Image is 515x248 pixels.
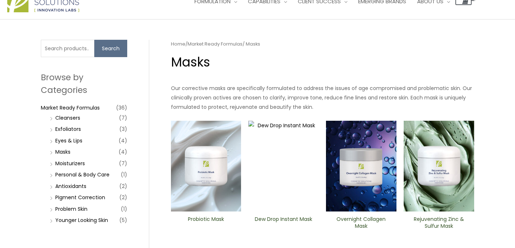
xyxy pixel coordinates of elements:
[404,121,474,212] img: Rejuvenating Zinc & Sulfur ​Mask
[410,216,468,230] h2: Rejuvenating Zinc & Sulfur ​Mask
[332,216,390,230] h2: Overnight Collagen Mask
[55,137,82,144] a: Eyes & Lips
[55,194,105,201] a: PIgment Correction
[41,71,127,96] h2: Browse by Categories
[171,121,241,212] img: Probiotic Mask
[119,215,127,225] span: (5)
[171,40,185,47] a: Home
[121,204,127,214] span: (1)
[326,121,396,212] img: Overnight Collagen Mask
[119,136,127,146] span: (4)
[254,216,313,230] h2: Dew Drop Instant Mask
[332,216,390,232] a: Overnight Collagen Mask
[188,40,243,47] a: Market Ready Formulas
[119,124,127,134] span: (3)
[119,113,127,123] span: (7)
[119,192,127,202] span: (2)
[171,53,474,71] h1: Masks
[119,147,127,157] span: (4)
[119,181,127,191] span: (2)
[171,40,474,48] nav: Breadcrumb
[55,125,81,133] a: Exfoliators
[55,183,86,190] a: Antioxidants
[410,216,468,232] a: Rejuvenating Zinc & Sulfur ​Mask
[55,205,87,213] a: Problem Skin
[55,114,80,121] a: Cleansers
[177,216,235,232] a: Probiotic Mask
[254,216,313,232] a: Dew Drop Instant Mask
[55,171,110,178] a: Personal & Body Care
[55,217,108,224] a: Younger Looking Skin
[177,216,235,230] h2: Probiotic Mask
[55,148,70,155] a: Masks
[119,158,127,168] span: (7)
[248,121,319,212] img: Dew Drop Instant Mask
[116,103,127,113] span: (36)
[171,84,474,112] p: Our corrective masks are specifically formulated to address the issues of age compromised and pro...
[41,104,100,111] a: Market Ready Formulas
[121,170,127,180] span: (1)
[55,160,85,167] a: Moisturizers
[41,40,94,57] input: Search products…
[94,40,127,57] button: Search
